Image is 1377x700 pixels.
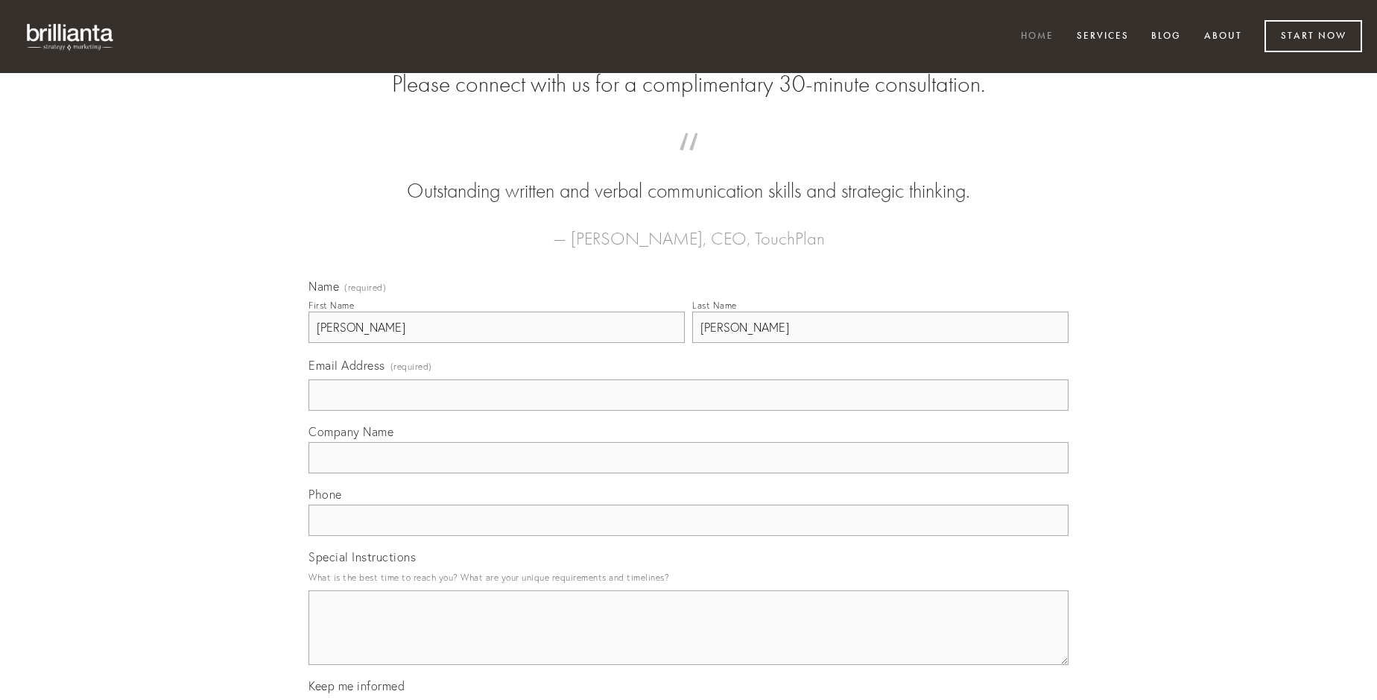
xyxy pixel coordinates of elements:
[332,206,1045,253] figcaption: — [PERSON_NAME], CEO, TouchPlan
[308,300,354,311] div: First Name
[308,70,1069,98] h2: Please connect with us for a complimentary 30-minute consultation.
[308,678,405,693] span: Keep me informed
[692,300,737,311] div: Last Name
[390,356,432,376] span: (required)
[1142,25,1191,49] a: Blog
[1067,25,1139,49] a: Services
[332,148,1045,206] blockquote: Outstanding written and verbal communication skills and strategic thinking.
[344,283,386,292] span: (required)
[308,549,416,564] span: Special Instructions
[1264,20,1362,52] a: Start Now
[308,487,342,502] span: Phone
[15,15,127,58] img: brillianta - research, strategy, marketing
[1011,25,1063,49] a: Home
[308,424,393,439] span: Company Name
[308,567,1069,587] p: What is the best time to reach you? What are your unique requirements and timelines?
[308,358,385,373] span: Email Address
[308,279,339,294] span: Name
[332,148,1045,177] span: “
[1194,25,1252,49] a: About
